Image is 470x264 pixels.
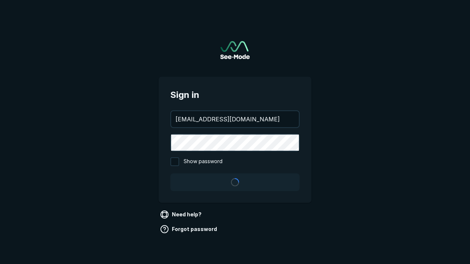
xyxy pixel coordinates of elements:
span: Sign in [170,88,300,102]
input: your@email.com [171,111,299,127]
a: Need help? [159,209,205,220]
span: Show password [184,157,223,166]
img: See-Mode Logo [220,41,250,59]
a: Forgot password [159,223,220,235]
a: Go to sign in [220,41,250,59]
